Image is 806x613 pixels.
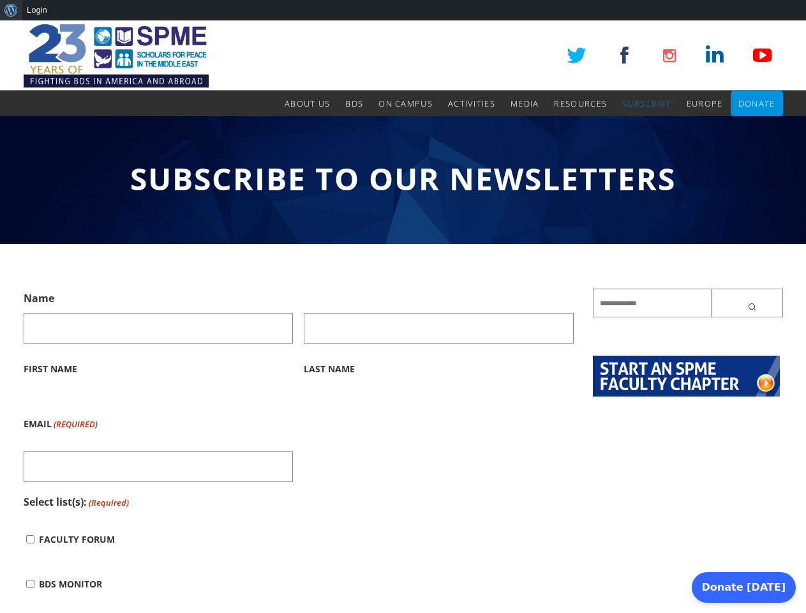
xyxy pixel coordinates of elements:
[511,98,539,109] span: Media
[378,98,433,109] span: On Campus
[39,517,115,562] label: Faculty Forum
[622,91,671,116] a: Subscribe
[130,158,676,199] span: Subscribe to Our Newsletters
[593,356,780,397] img: start-chapter2.png
[285,98,330,109] span: About Us
[87,493,129,512] span: (Required)
[285,91,330,116] a: About Us
[24,492,129,512] legend: Select list(s):
[738,91,775,116] a: Donate
[448,98,495,109] span: Activities
[52,402,98,446] span: (Required)
[687,98,723,109] span: Europe
[304,402,498,451] iframe: reCAPTCHA
[687,91,723,116] a: Europe
[304,344,574,391] label: Last Name
[554,91,607,116] a: Resources
[24,289,54,308] legend: Name
[24,344,294,391] label: First Name
[738,98,775,109] span: Donate
[39,562,102,607] label: BDS Monitor
[378,91,433,116] a: On Campus
[448,91,495,116] a: Activities
[24,402,98,446] label: Email
[24,20,209,91] img: SPME
[622,98,671,109] span: Subscribe
[511,91,539,116] a: Media
[554,98,607,109] span: Resources
[345,98,363,109] span: BDS
[345,91,363,116] a: BDS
